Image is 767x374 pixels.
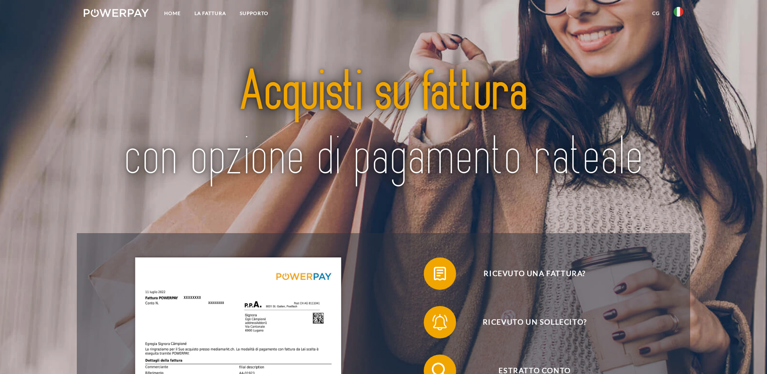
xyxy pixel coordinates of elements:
span: Ricevuto una fattura? [435,257,634,290]
a: CG [645,6,667,21]
button: Ricevuto una fattura? [424,257,634,290]
span: Ricevuto un sollecito? [435,306,634,338]
a: LA FATTURA [188,6,233,21]
a: Supporto [233,6,275,21]
a: Home [157,6,188,21]
img: qb_bill.svg [430,263,450,284]
img: title-powerpay_it.svg [113,37,654,214]
button: Ricevuto un sollecito? [424,306,634,338]
img: logo-powerpay-white.svg [84,9,149,17]
img: it [674,7,683,17]
img: qb_bell.svg [430,312,450,332]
